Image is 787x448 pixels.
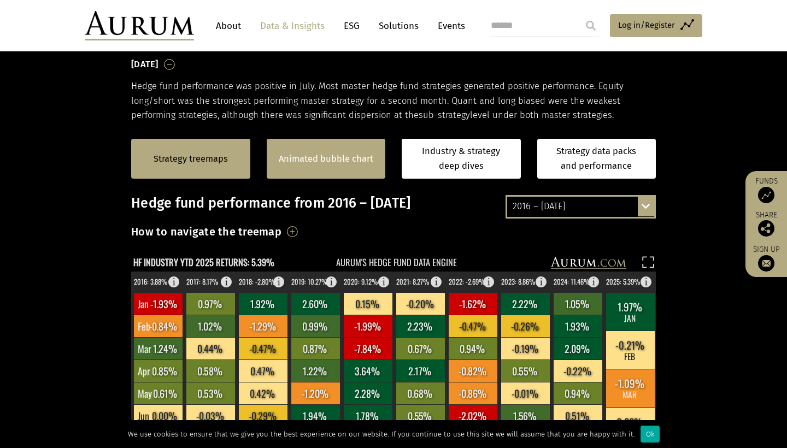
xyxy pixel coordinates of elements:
[131,56,158,73] h3: [DATE]
[131,222,281,241] h3: How to navigate the treemap
[154,152,228,166] a: Strategy treemaps
[537,139,656,179] a: Strategy data packs and performance
[758,220,774,237] img: Share this post
[210,16,246,36] a: About
[641,426,660,443] div: Ok
[758,255,774,272] img: Sign up to our newsletter
[507,197,654,216] div: 2016 – [DATE]
[580,15,602,37] input: Submit
[402,139,521,179] a: Industry & strategy deep dives
[279,152,373,166] a: Animated bubble chart
[432,16,465,36] a: Events
[85,11,194,40] img: Aurum
[751,211,782,237] div: Share
[255,16,330,36] a: Data & Insights
[751,245,782,272] a: Sign up
[751,176,782,203] a: Funds
[758,187,774,203] img: Access Funds
[131,195,656,211] h3: Hedge fund performance from 2016 – [DATE]
[131,79,656,122] p: Hedge fund performance was positive in July. Most master hedge fund strategies generated positive...
[618,19,675,32] span: Log in/Register
[610,14,702,37] a: Log in/Register
[419,110,470,120] span: sub-strategy
[373,16,424,36] a: Solutions
[338,16,365,36] a: ESG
